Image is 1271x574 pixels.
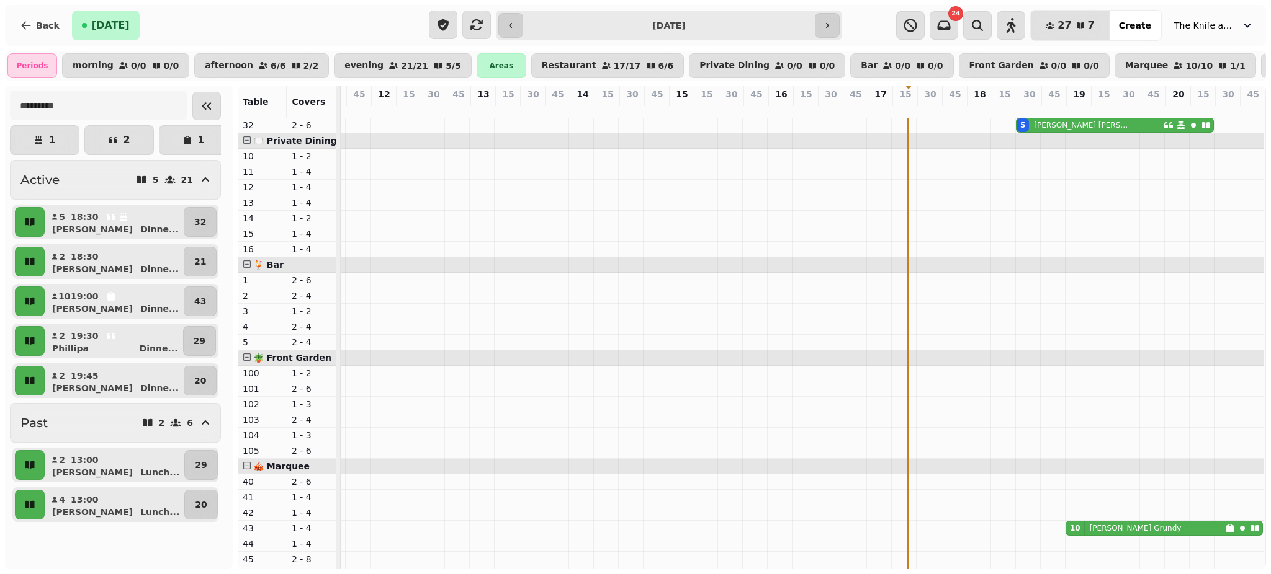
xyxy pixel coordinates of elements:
p: [PERSON_NAME] [52,302,133,315]
p: Dinne ... [140,263,179,275]
p: 2 - 4 [292,289,331,302]
p: evening [344,61,384,71]
p: 15 [601,88,613,100]
p: 1 - 4 [292,243,331,255]
p: 2 - 4 [292,336,331,348]
button: 218:30[PERSON_NAME]Dinne... [47,247,181,276]
p: 15 [1197,88,1209,100]
p: 2 - 4 [292,413,331,426]
p: 0 [454,103,464,115]
p: 0 [553,103,563,115]
p: 2 - 4 [292,320,331,333]
p: 1 [243,274,282,286]
p: 45 [651,88,663,100]
span: Table [243,97,269,107]
button: 43 [184,286,217,316]
p: 6 [478,103,488,115]
p: 15 [243,227,282,240]
p: Dinne ... [140,302,179,315]
p: 20 [1172,88,1184,100]
div: Areas [477,53,526,78]
p: 2 [58,330,66,342]
button: Marquee10/101/1 [1115,53,1256,78]
span: 🪴 Front Garden [253,353,331,363]
p: 19 [1073,88,1085,100]
span: 🎪 Marquee [253,461,310,471]
button: 213:00[PERSON_NAME]Lunch... [47,450,182,480]
p: 45 [750,88,762,100]
p: Lunch ... [140,466,179,479]
p: 16 [243,243,282,255]
p: 0 / 0 [164,61,179,70]
button: Create [1109,11,1161,40]
p: 10 [243,150,282,162]
p: 0 / 0 [928,61,943,70]
span: 🍽️ Private Dining [253,136,337,146]
button: 1 [10,125,79,155]
p: 0 / 0 [1084,61,1099,70]
button: Back [10,11,70,40]
p: 1 - 4 [292,196,331,209]
span: 7 [1088,20,1095,30]
p: 13 [243,196,282,209]
p: 43 [194,295,206,307]
p: 1 - 2 [292,367,331,379]
p: 30 [1222,88,1234,100]
p: 45 [353,88,365,100]
p: 12 [243,181,282,193]
p: 1 - 4 [292,522,331,534]
p: [PERSON_NAME] [52,223,133,236]
p: 0 [752,103,761,115]
p: 2 [58,454,66,466]
p: 0 / 0 [895,61,910,70]
p: Lunch ... [140,506,179,518]
p: 105 [243,444,282,457]
p: 15 [502,88,514,100]
button: 29 [183,326,216,356]
p: 0 [1198,103,1208,115]
p: Private Dining [699,61,770,71]
p: 0 [851,103,861,115]
p: 18:30 [71,250,99,263]
p: 16 [775,88,787,100]
p: 0 [1223,103,1233,115]
p: 29 [195,459,207,471]
button: 20 [184,490,217,519]
span: Create [1119,21,1151,30]
p: 19:45 [71,369,99,382]
button: 2 [84,125,154,155]
span: 27 [1058,20,1071,30]
button: Active521 [10,160,221,200]
button: Front Garden0/00/0 [959,53,1110,78]
p: 45 [850,88,861,100]
p: 45 [1247,88,1259,100]
p: 0 [578,103,588,115]
button: 20 [184,366,217,395]
p: morning [73,61,114,71]
p: 6 / 6 [658,61,674,70]
span: 🍹 Bar [253,260,284,270]
p: [PERSON_NAME] Grundy [1090,523,1182,533]
p: 45 [949,88,961,100]
p: 0 [900,103,910,115]
p: 2 [1149,103,1159,115]
p: [PERSON_NAME] [52,382,133,394]
button: 21 [184,247,217,276]
p: 0 [627,103,637,115]
p: 1 - 4 [292,166,331,178]
p: 0 [702,103,712,115]
p: 2 [58,250,66,263]
p: 30 [428,88,439,100]
p: 1 / 1 [1230,61,1246,70]
p: 2 [159,418,165,427]
p: 10 [1074,103,1084,115]
p: 29 [194,335,205,347]
p: 1 - 2 [292,150,331,162]
p: 21 / 21 [401,61,428,70]
p: 0 [404,103,414,115]
p: 21 [181,175,193,184]
p: 45 [452,88,464,100]
p: 1 - 2 [292,212,331,224]
p: 0 / 0 [820,61,835,70]
p: 13:00 [71,493,99,506]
